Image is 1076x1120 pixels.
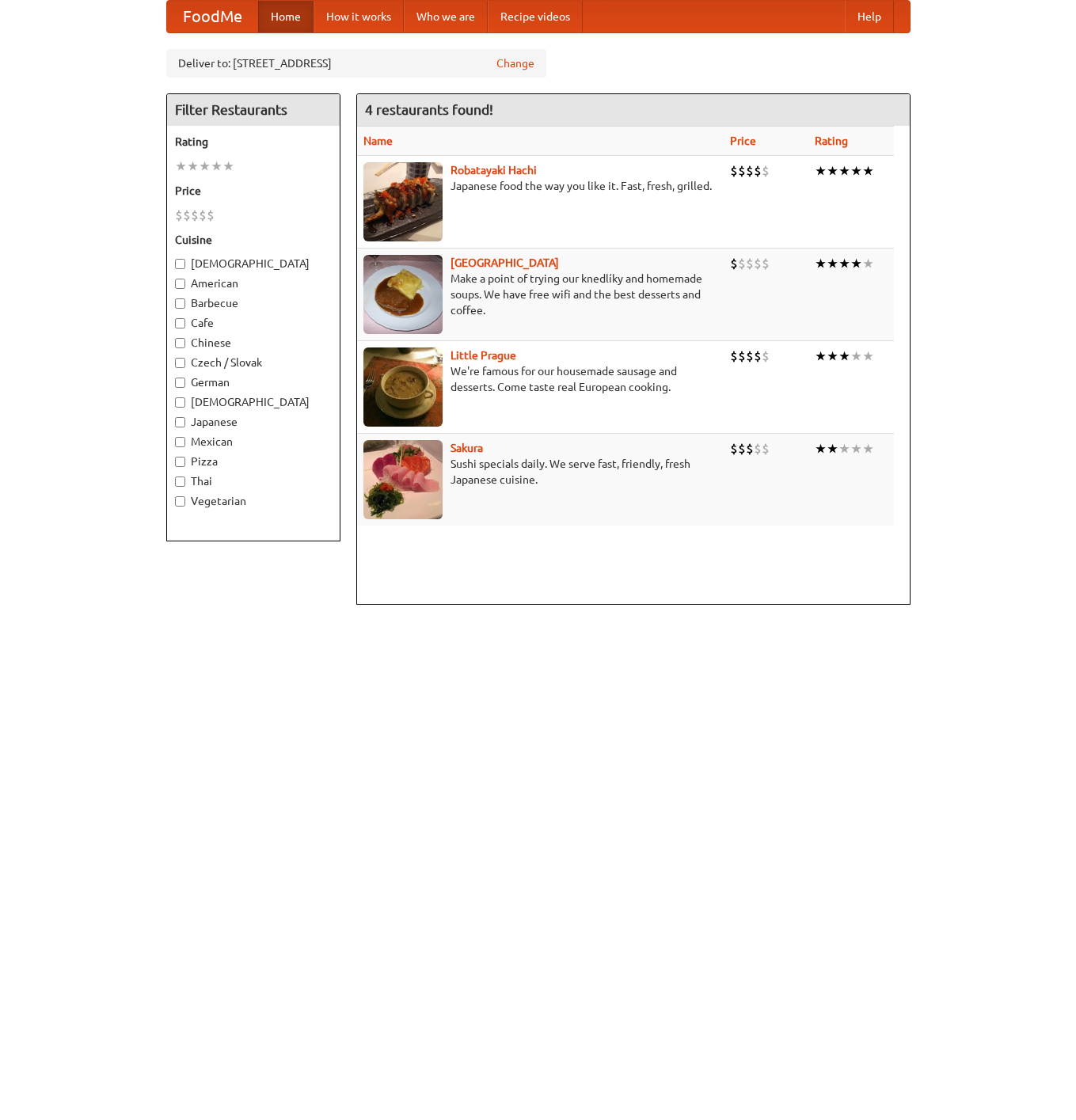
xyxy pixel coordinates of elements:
[175,374,332,390] label: German
[850,255,862,272] li: ★
[746,162,754,180] li: $
[175,355,332,370] label: Czech / Slovak
[175,315,332,331] label: Cafe
[845,1,894,32] a: Help
[730,255,738,272] li: $
[175,457,185,467] input: Pizza
[199,158,211,175] li: ★
[363,440,443,519] img: sakura.jpg
[175,275,332,291] label: American
[175,318,185,328] input: Cafe
[175,338,185,348] input: Chinese
[827,440,838,457] li: ★
[815,135,848,147] a: Rating
[363,255,443,334] img: czechpoint.jpg
[404,1,488,32] a: Who we are
[175,394,332,410] label: [DEMOGRAPHIC_DATA]
[175,476,185,487] input: Thai
[738,440,746,457] li: $
[754,440,762,457] li: $
[815,440,827,457] li: ★
[363,271,718,318] p: Make a point of trying our knedlíky and homemade soups. We have free wifi and the best desserts a...
[166,49,546,78] div: Deliver to: [STREET_ADDRESS]
[451,164,537,177] a: Robatayaki Hachi
[175,434,332,450] label: Mexican
[850,347,862,365] li: ★
[258,1,314,32] a: Home
[175,437,185,447] input: Mexican
[175,158,187,175] li: ★
[746,255,754,272] li: $
[199,207,207,224] li: $
[175,493,332,509] label: Vegetarian
[815,255,827,272] li: ★
[175,358,185,368] input: Czech / Slovak
[175,414,332,430] label: Japanese
[175,256,332,271] label: [DEMOGRAPHIC_DATA]
[738,347,746,365] li: $
[451,256,559,269] a: [GEOGRAPHIC_DATA]
[746,347,754,365] li: $
[738,162,746,180] li: $
[314,1,404,32] a: How it works
[815,347,827,365] li: ★
[730,135,756,147] a: Price
[754,347,762,365] li: $
[827,347,838,365] li: ★
[730,162,738,180] li: $
[175,417,185,427] input: Japanese
[191,207,199,224] li: $
[762,255,770,272] li: $
[363,347,443,427] img: littleprague.jpg
[451,442,483,454] a: Sakura
[175,397,185,408] input: [DEMOGRAPHIC_DATA]
[838,162,850,180] li: ★
[365,102,493,117] ng-pluralize: 4 restaurants found!
[187,158,199,175] li: ★
[175,335,332,351] label: Chinese
[762,162,770,180] li: $
[175,134,332,150] h5: Rating
[175,298,185,309] input: Barbecue
[754,162,762,180] li: $
[175,183,332,199] h5: Price
[838,255,850,272] li: ★
[222,158,234,175] li: ★
[827,162,838,180] li: ★
[175,279,185,289] input: American
[451,349,516,362] a: Little Prague
[838,440,850,457] li: ★
[175,207,183,224] li: $
[175,259,185,269] input: [DEMOGRAPHIC_DATA]
[762,440,770,457] li: $
[363,135,393,147] a: Name
[363,456,718,488] p: Sushi specials daily. We serve fast, friendly, fresh Japanese cuisine.
[738,255,746,272] li: $
[175,232,332,248] h5: Cuisine
[862,440,874,457] li: ★
[754,255,762,272] li: $
[488,1,583,32] a: Recipe videos
[862,162,874,180] li: ★
[762,347,770,365] li: $
[850,162,862,180] li: ★
[746,440,754,457] li: $
[815,162,827,180] li: ★
[175,473,332,489] label: Thai
[862,347,874,365] li: ★
[496,55,534,71] a: Change
[207,207,215,224] li: $
[730,347,738,365] li: $
[211,158,222,175] li: ★
[827,255,838,272] li: ★
[363,178,718,194] p: Japanese food the way you like it. Fast, fresh, grilled.
[175,295,332,311] label: Barbecue
[730,440,738,457] li: $
[167,94,340,126] h4: Filter Restaurants
[175,378,185,388] input: German
[183,207,191,224] li: $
